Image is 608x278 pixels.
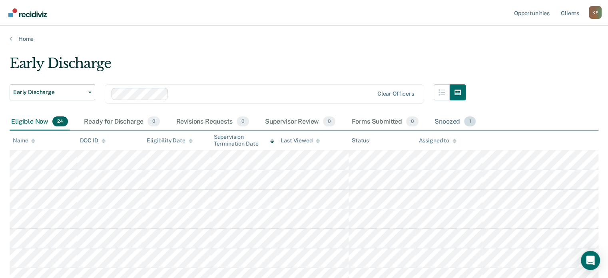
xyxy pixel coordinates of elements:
[352,137,369,144] div: Status
[10,55,466,78] div: Early Discharge
[52,116,68,127] span: 24
[13,89,85,96] span: Early Discharge
[589,6,602,19] button: Profile dropdown button
[8,8,47,17] img: Recidiviz
[377,90,414,97] div: Clear officers
[433,113,477,131] div: Snoozed1
[406,116,419,127] span: 0
[10,35,598,42] a: Home
[464,116,476,127] span: 1
[80,137,106,144] div: DOC ID
[237,116,249,127] span: 0
[419,137,456,144] div: Assigned to
[147,137,193,144] div: Eligibility Date
[148,116,160,127] span: 0
[281,137,319,144] div: Last Viewed
[214,134,275,147] div: Supervision Termination Date
[581,251,600,270] div: Open Intercom Messenger
[174,113,250,131] div: Revisions Requests0
[323,116,335,127] span: 0
[263,113,337,131] div: Supervisor Review0
[82,113,161,131] div: Ready for Discharge0
[10,84,95,100] button: Early Discharge
[350,113,420,131] div: Forms Submitted0
[10,113,70,131] div: Eligible Now24
[13,137,35,144] div: Name
[589,6,602,19] div: K F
